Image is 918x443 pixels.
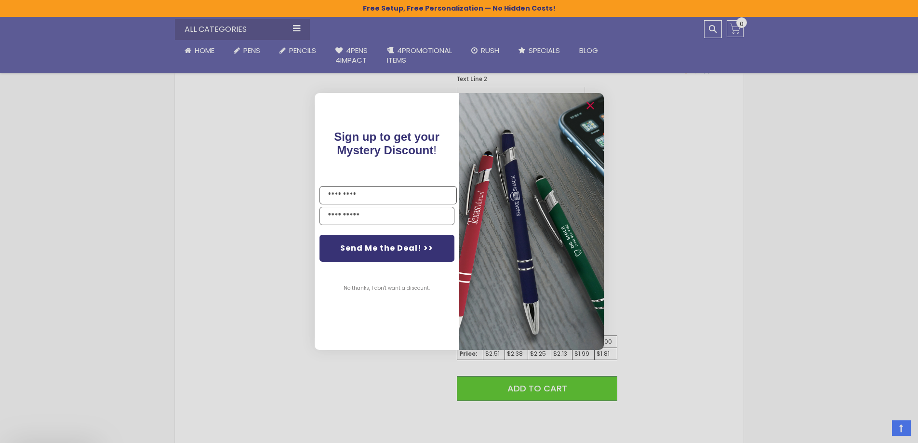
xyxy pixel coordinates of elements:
span: Sign up to get your Mystery Discount [334,130,439,157]
button: No thanks, I don't want a discount. [339,276,435,300]
input: YOUR EMAIL [319,207,454,225]
button: Close dialog [583,98,598,113]
span: ! [334,130,439,157]
iframe: Google Customer Reviews [838,417,918,443]
img: 081b18bf-2f98-4675-a917-09431eb06994.jpeg [459,93,604,350]
button: Send Me the Deal! >> [319,235,454,262]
